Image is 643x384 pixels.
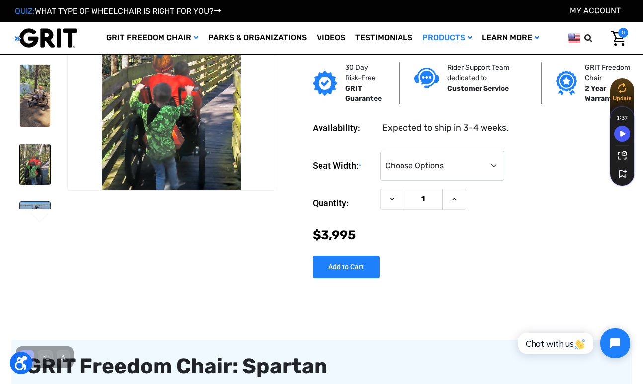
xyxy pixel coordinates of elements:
img: GRIT Freedom Chair: Spartan [20,65,50,126]
label: Seat Width: [313,151,375,181]
img: GRIT Freedom Chair: Spartan [68,5,275,191]
p: 30 Day Risk-Free [345,62,384,83]
img: GRIT Guarantee [313,71,337,96]
a: Parks & Organizations [203,22,312,54]
strong: Customer Service [447,84,509,93]
span: QUIZ: [15,6,35,16]
a: Videos [312,22,350,54]
img: Customer service [414,68,439,88]
input: Search [589,28,604,49]
a: Products [417,22,477,54]
a: Learn More [477,22,544,54]
span: 0 [618,28,628,38]
img: us.png [568,32,580,44]
iframe: Tidio Chat [507,320,639,367]
dd: Expected to ship in 3-4 weeks. [382,121,509,135]
a: GRIT Freedom Chair [101,22,203,54]
a: QUIZ:WHAT TYPE OF WHEELCHAIR IS RIGHT FOR YOU? [15,6,221,16]
p: GRIT Freedom Chair [585,62,632,83]
img: Cart [611,31,626,46]
a: Account [570,6,621,15]
a: Cart with 0 items [604,28,628,49]
img: GRIT Freedom Chair: Spartan [20,202,50,224]
p: Rider Support Team dedicated to [447,62,526,83]
label: Quantity: [313,189,375,218]
dt: Availability: [313,121,375,135]
span: $3,995 [313,228,356,242]
img: GRIT Freedom Chair: Spartan [20,144,50,185]
strong: GRIT Guarantee [345,84,382,103]
img: Grit freedom [556,71,576,96]
input: Add to Cart [313,256,380,278]
a: Testimonials [350,22,417,54]
div: GRIT Freedom Chair: Spartan [26,355,617,378]
button: Go to slide 1 of 4 [29,213,50,225]
img: GRIT All-Terrain Wheelchair and Mobility Equipment [15,28,77,48]
strong: 2 Year Warranty [585,84,617,103]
